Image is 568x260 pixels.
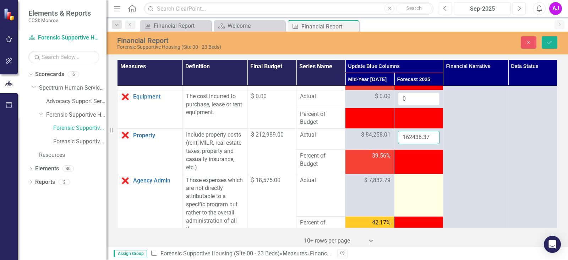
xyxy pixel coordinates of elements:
[46,111,106,119] a: Forensic Supportive Housing
[300,110,342,127] span: Percent of Budget
[251,93,267,100] span: $ 0.00
[544,236,561,253] div: Open Intercom Messenger
[53,138,106,146] a: Forensic Supportive Housing (Site A2 - 10 Beds)
[46,97,106,106] a: Advocacy Support Services - Forensic Population
[35,70,64,79] a: Scorecards
[68,71,79,78] div: 6
[457,5,508,13] div: Sep-2025
[300,92,342,101] span: Actual
[35,165,59,173] a: Elements
[53,124,106,132] a: Forensic Supportive Housing (Site 00 - 23 Beds)
[396,4,432,14] button: Search
[151,250,332,258] div: » »
[114,250,147,257] span: Assign Group
[186,131,244,171] div: Include property costs (rent, MILR, real estate taxes, property and casualty insurance, etc.)
[144,2,433,15] input: Search ClearPoint...
[375,92,390,101] span: $ 0.00
[406,5,422,11] span: Search
[160,250,280,257] a: Forensic Supportive Housing (Site 00 - 23 Beds)
[300,176,342,185] span: Actual
[62,166,74,172] div: 30
[372,219,390,227] span: 42.17%
[121,176,130,185] img: Data Error
[154,21,209,30] div: Financial Report
[133,132,179,139] a: Property
[364,176,390,185] span: $ 7,832.79
[310,250,351,257] div: Financial Report
[228,21,283,30] div: Welcome
[300,152,342,168] span: Percent of Budget
[121,92,130,101] img: Data Error
[549,2,562,15] button: AJ
[59,179,70,185] div: 2
[251,177,280,184] span: $ 18,575.00
[28,34,99,42] a: Forensic Supportive Housing (Site 00 - 23 Beds)
[35,178,55,186] a: Reports
[28,51,99,63] input: Search Below...
[283,250,307,257] a: Measures
[39,84,106,92] a: Spectrum Human Services, Inc.
[216,21,283,30] a: Welcome
[28,9,91,17] span: Elements & Reports
[142,21,209,30] a: Financial Report
[117,37,361,44] div: Financial Report
[300,131,342,139] span: Actual
[251,131,284,138] span: $ 212,989.00
[133,177,179,184] a: Agency Admin
[454,2,511,15] button: Sep-2025
[39,151,106,159] a: Resources
[300,219,342,235] span: Percent of Budget
[186,92,244,117] div: The cost incurred to purchase, lease or rent equipment.
[4,8,16,21] img: ClearPoint Strategy
[117,44,361,50] div: Forensic Supportive Housing (Site 00 - 23 Beds)
[28,17,91,23] small: CCSI: Monroe
[301,22,357,31] div: Financial Report
[121,131,130,139] img: Data Error
[372,152,390,160] span: 39.56%
[361,131,390,139] span: $ 84,258.01
[133,94,179,100] a: Equipment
